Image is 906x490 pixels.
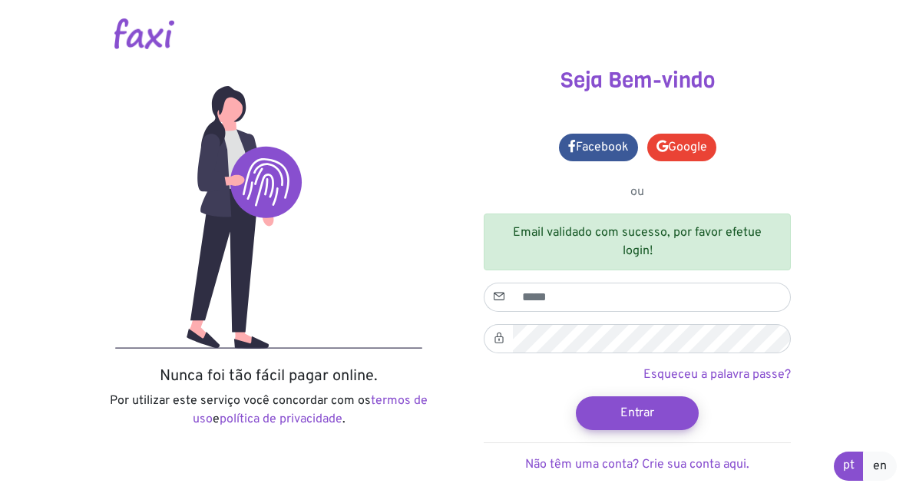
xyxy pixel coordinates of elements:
a: en [863,452,897,481]
h3: Seja Bem-vindo [465,68,810,94]
a: política de privacidade [220,412,342,427]
a: pt [834,452,864,481]
p: ou [484,183,791,201]
a: Facebook [559,134,638,161]
a: Google [647,134,716,161]
button: Entrar [576,396,699,430]
p: Por utilizar este serviço você concordar com os e . [96,392,441,429]
div: Email validado com sucesso, por favor efetue login! [484,214,791,270]
h5: Nunca foi tão fácil pagar online. [96,367,441,386]
a: Esqueceu a palavra passe? [643,367,791,382]
a: Não têm uma conta? Crie sua conta aqui. [525,457,749,472]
